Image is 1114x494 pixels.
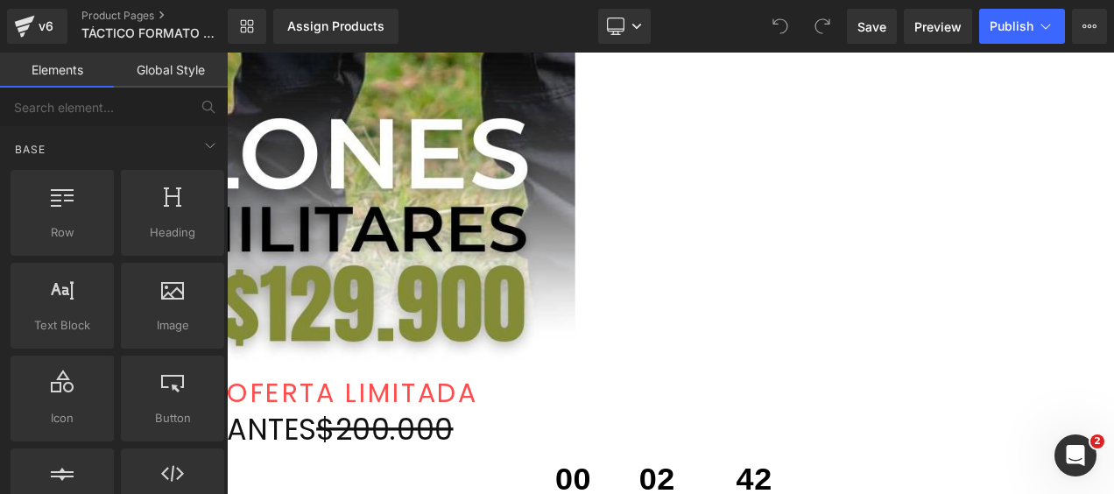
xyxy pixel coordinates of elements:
span: Preview [914,18,962,36]
span: Image [126,316,219,335]
a: New Library [228,9,266,44]
font: $200.000 [107,425,271,474]
a: Preview [904,9,972,44]
button: Undo [763,9,798,44]
iframe: Intercom live chat [1054,434,1096,476]
button: More [1072,9,1107,44]
span: Publish [990,19,1033,33]
span: Button [126,409,219,427]
button: Publish [979,9,1065,44]
span: Row [16,223,109,242]
span: Text Block [16,316,109,335]
div: v6 [35,15,57,38]
span: TÁCTICO FORMATO MÁRMOL [81,26,223,40]
span: Icon [16,409,109,427]
span: Base [13,141,47,158]
button: Redo [805,9,840,44]
span: 2 [1090,434,1104,448]
div: Assign Products [287,19,384,33]
a: v6 [7,9,67,44]
span: Heading [126,223,219,242]
a: Product Pages [81,9,257,23]
a: Global Style [114,53,228,88]
span: Save [857,18,886,36]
